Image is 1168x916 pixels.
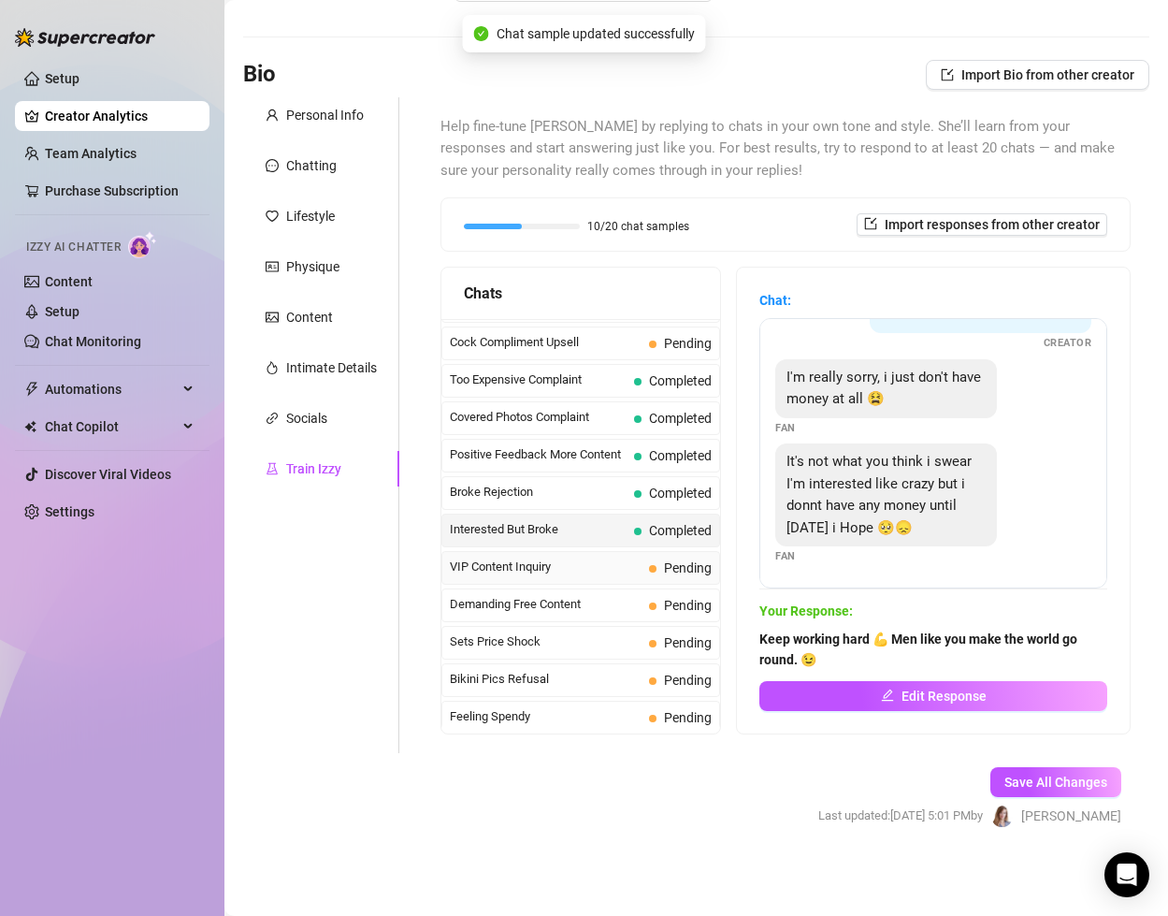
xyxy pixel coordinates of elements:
span: Pending [664,673,712,688]
span: Bikini Pics Refusal [450,670,642,689]
span: edit [881,689,894,702]
span: Sets Price Shock [450,632,642,651]
a: Setup [45,304,79,319]
div: Content [286,307,333,327]
button: Edit Response [759,681,1107,711]
a: Settings [45,504,94,519]
button: Import responses from other creator [857,213,1107,236]
a: Creator Analytics [45,101,195,131]
span: Chat sample updated successfully [497,23,695,44]
span: check-circle [474,26,489,41]
span: 10/20 chat samples [587,221,689,232]
span: Too Expensive Complaint [450,371,627,389]
a: Discover Viral Videos [45,467,171,482]
span: experiment [266,462,279,475]
div: Train Izzy [286,458,341,479]
span: well I just tried showing you but it doesn't seem like you're interested... [881,262,1078,323]
span: thunderbolt [24,382,39,397]
div: Chatting [286,155,337,176]
span: Completed [649,448,712,463]
a: Purchase Subscription [45,183,179,198]
a: Setup [45,71,79,86]
strong: Chat: [759,293,791,308]
span: Edit Response [901,689,987,704]
span: Help fine-tune [PERSON_NAME] by replying to chats in your own tone and style. She’ll learn from y... [440,116,1131,182]
span: Broke Rejection [450,483,627,502]
span: idcard [266,260,279,273]
span: Import responses from other creator [885,217,1100,232]
span: Izzy AI Chatter [26,239,121,256]
span: Demanding Free Content [450,595,642,614]
div: Intimate Details [286,357,377,378]
a: Content [45,274,93,289]
button: Import Bio from other creator [926,60,1149,90]
span: picture [266,311,279,324]
span: Last updated: [DATE] 5:01 PM by [818,807,983,825]
span: fire [266,361,279,374]
span: It's not what you think i swear I'm interested like crazy but i donnt have any money until [DATE]... [786,453,972,536]
span: Import Bio from other creator [961,67,1134,82]
span: Pending [664,560,712,575]
span: Interested But Broke [450,520,627,539]
span: Pending [664,598,712,613]
span: import [864,217,877,230]
span: Save All Changes [1004,775,1107,790]
img: logo-BBDzfeDw.svg [15,28,155,47]
h3: Bio [243,60,276,90]
img: Heather Nielsen [991,806,1013,827]
span: heart [266,210,279,223]
span: Fan [775,420,796,436]
span: Chats [464,282,502,305]
img: Chat Copilot [24,420,36,433]
div: Socials [286,408,327,429]
span: Pending [664,635,712,650]
span: [PERSON_NAME] [1021,806,1121,826]
a: Team Analytics [45,146,137,161]
a: Chat Monitoring [45,334,141,349]
img: AI Chatter [128,231,157,258]
span: Cock Compliment Upsell [450,333,642,352]
span: Automations [45,374,178,404]
span: Chat Copilot [45,412,178,442]
span: message [266,159,279,172]
span: Completed [649,411,712,426]
span: Creator [1044,335,1092,351]
span: link [266,412,279,425]
span: user [266,109,279,122]
span: Completed [649,373,712,388]
span: Completed [649,486,712,501]
span: Fan [775,548,796,564]
div: Personal Info [286,105,364,125]
span: I'm really sorry, i just don't have money at all 😫 [786,369,981,408]
span: Completed [649,523,712,538]
div: Lifestyle [286,206,335,226]
span: Positive Feedback More Content [450,445,627,464]
span: Covered Photos Complaint [450,408,627,427]
div: Physique [286,256,339,277]
span: import [941,68,954,81]
span: Pending [664,336,712,351]
span: Pending [664,710,712,725]
button: Save All Changes [990,767,1121,797]
span: Feeling Spendy [450,707,642,726]
span: VIP Content Inquiry [450,558,642,576]
strong: Keep working hard 💪 Men like you make the world go round. 😉 [759,632,1077,667]
div: Open Intercom Messenger [1104,852,1149,897]
strong: Your Response: [759,603,853,618]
